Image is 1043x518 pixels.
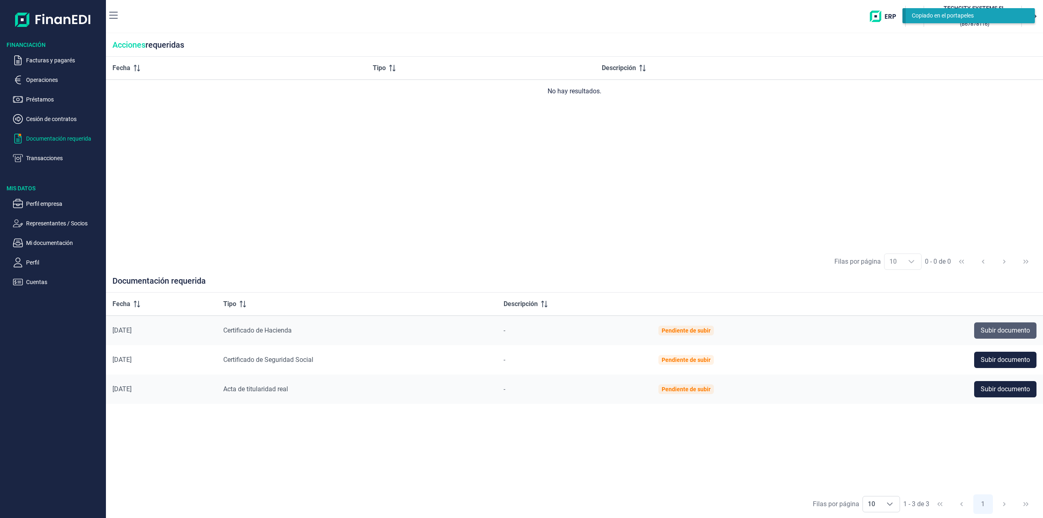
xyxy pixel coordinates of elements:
h3: TECHCITY SYSTEMS SL [944,4,1005,12]
button: Perfil [13,258,103,267]
button: Operaciones [13,75,103,85]
button: Cesión de contratos [13,114,103,124]
button: Facturas y pagarés [13,55,103,65]
button: Last Page [1016,252,1036,271]
button: Perfil empresa [13,199,103,209]
img: erp [870,11,902,22]
span: - [504,326,505,334]
button: Transacciones [13,153,103,163]
p: Operaciones [26,75,103,85]
p: Mi documentación [26,238,103,248]
button: Next Page [995,494,1014,514]
div: Choose [902,254,921,269]
button: Documentación requerida [13,134,103,143]
div: [DATE] [112,356,210,364]
button: Previous Page [973,252,993,271]
div: Documentación requerida [106,276,1043,293]
p: Perfil [26,258,103,267]
span: Certificado de Seguridad Social [223,356,313,364]
button: Previous Page [952,494,971,514]
button: Last Page [1016,494,1036,514]
img: Logo de aplicación [15,7,91,33]
div: requeridas [106,33,1043,57]
div: Filas por página [834,257,881,267]
span: 0 - 0 de 0 [925,258,951,265]
p: Transacciones [26,153,103,163]
span: Subir documento [981,326,1030,335]
span: Descripción [602,63,636,73]
span: 1 - 3 de 3 [903,501,929,507]
span: 10 [863,496,880,512]
span: Subir documento [981,384,1030,394]
button: First Page [952,252,971,271]
div: Choose [880,496,900,512]
button: Cuentas [13,277,103,287]
p: Documentación requerida [26,134,103,143]
span: Subir documento [981,355,1030,365]
p: Perfil empresa [26,199,103,209]
button: Subir documento [974,352,1036,368]
span: Certificado de Hacienda [223,326,292,334]
span: Tipo [223,299,236,309]
button: Representantes / Socios [13,218,103,228]
div: [DATE] [112,385,210,393]
button: First Page [930,494,950,514]
button: Mi documentación [13,238,103,248]
span: Fecha [112,299,130,309]
span: Acta de titularidad real [223,385,288,393]
button: TETECHCITY SYSTEMS SLMark [PERSON_NAME](B67878116) [927,4,1018,29]
span: Tipo [373,63,386,73]
button: Next Page [995,252,1014,271]
span: Acciones [112,40,145,50]
button: Subir documento [974,322,1036,339]
div: Pendiente de subir [662,357,711,363]
span: Descripción [504,299,538,309]
p: Representantes / Socios [26,218,103,228]
button: Préstamos [13,95,103,104]
div: Pendiente de subir [662,327,711,334]
span: - [504,385,505,393]
div: Copiado en el portapeles [912,11,1023,20]
div: Pendiente de subir [662,386,711,392]
div: Filas por página [813,499,859,509]
p: Cuentas [26,277,103,287]
button: Subir documento [974,381,1036,397]
p: Préstamos [26,95,103,104]
div: [DATE] [112,326,210,335]
p: Facturas y pagarés [26,55,103,65]
div: No hay resultados. [112,86,1036,96]
p: Cesión de contratos [26,114,103,124]
span: Fecha [112,63,130,73]
span: - [504,356,505,364]
button: Page 1 [973,494,993,514]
